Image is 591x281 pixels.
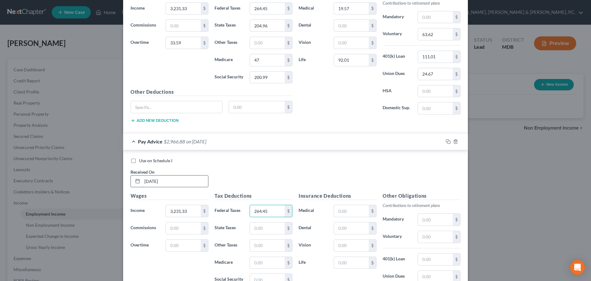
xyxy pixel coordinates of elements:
[285,240,292,251] div: $
[250,222,285,234] input: 0.00
[369,3,376,14] div: $
[250,3,285,14] input: 0.00
[383,192,460,200] h5: Other Obligations
[285,222,292,234] div: $
[201,205,208,217] div: $
[211,37,247,49] label: Other Taxes
[334,222,369,234] input: 0.00
[131,5,145,10] span: Income
[250,205,285,217] input: 0.00
[295,37,331,49] label: Vision
[166,20,201,31] input: 0.00
[369,222,376,234] div: $
[201,222,208,234] div: $
[166,205,201,217] input: 0.00
[418,254,453,265] input: 0.00
[369,54,376,66] div: $
[453,51,460,63] div: $
[334,54,369,66] input: 0.00
[334,240,369,251] input: 0.00
[380,85,415,97] label: HSA
[250,240,285,251] input: 0.00
[127,239,163,252] label: Overtime
[453,11,460,23] div: $
[295,19,331,32] label: Dental
[295,2,331,15] label: Medical
[334,3,369,14] input: 0.00
[166,37,201,49] input: 0.00
[166,240,201,251] input: 0.00
[380,102,415,114] label: Domestic Sup.
[334,20,369,31] input: 0.00
[211,239,247,252] label: Other Taxes
[166,222,201,234] input: 0.00
[299,192,376,200] h5: Insurance Deductions
[285,20,292,31] div: $
[380,253,415,266] label: 401(k) Loan
[131,88,292,96] h5: Other Deductions
[295,54,331,66] label: Life
[211,205,247,217] label: Federal Taxes
[418,11,453,23] input: 0.00
[127,19,163,32] label: Commissions
[139,158,172,163] span: Use on Schedule I
[201,20,208,31] div: $
[334,257,369,269] input: 0.00
[127,37,163,49] label: Overtime
[166,3,201,14] input: 0.00
[380,68,415,80] label: Union Dues
[334,37,369,49] input: 0.00
[250,20,285,31] input: 0.00
[164,138,185,144] span: $2,966.88
[211,2,247,15] label: Federal Taxes
[418,85,453,97] input: 0.00
[285,205,292,217] div: $
[285,54,292,66] div: $
[453,28,460,40] div: $
[380,28,415,40] label: Voluntary
[211,19,247,32] label: State Taxes
[211,54,247,66] label: Medicare
[295,205,331,217] label: Medical
[285,37,292,49] div: $
[570,260,585,275] div: Open Intercom Messenger
[211,257,247,269] label: Medicare
[285,3,292,14] div: $
[229,101,285,113] input: 0.00
[211,222,247,234] label: State Taxes
[131,169,155,175] span: Received On
[369,20,376,31] div: $
[418,231,453,243] input: 0.00
[131,208,145,213] span: Income
[250,54,285,66] input: 0.00
[380,213,415,226] label: Mandatory
[131,192,208,200] h5: Wages
[201,37,208,49] div: $
[380,51,415,63] label: 401(k) Loan
[250,72,285,83] input: 0.00
[453,214,460,225] div: $
[295,239,331,252] label: Vision
[369,257,376,269] div: $
[334,205,369,217] input: 0.00
[453,85,460,97] div: $
[295,257,331,269] label: Life
[131,118,179,123] button: Add new deduction
[369,37,376,49] div: $
[418,214,453,225] input: 0.00
[142,176,208,187] input: MM/DD/YYYY
[453,102,460,114] div: $
[383,202,460,209] p: Contributions to retirement plans
[380,11,415,23] label: Mandatory
[138,138,163,144] span: Pay Advice
[453,254,460,265] div: $
[285,257,292,269] div: $
[285,72,292,83] div: $
[201,240,208,251] div: $
[131,101,222,113] input: Specify...
[369,205,376,217] div: $
[380,231,415,243] label: Voluntary
[285,101,292,113] div: $
[418,28,453,40] input: 0.00
[295,222,331,234] label: Dental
